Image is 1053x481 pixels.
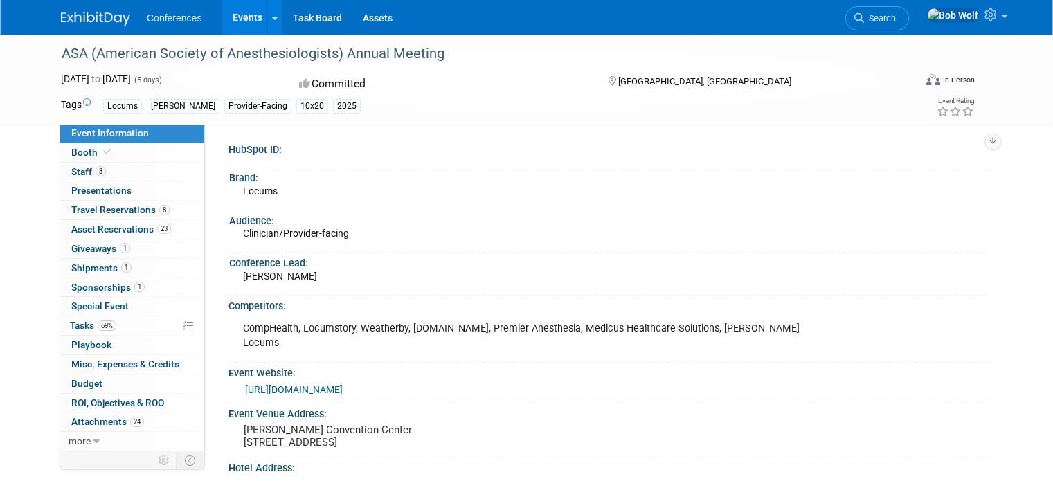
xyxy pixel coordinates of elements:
td: Toggle Event Tabs [177,451,205,469]
span: Playbook [71,339,111,350]
span: 8 [159,205,170,215]
a: Presentations [60,181,204,200]
span: Travel Reservations [71,204,170,215]
a: Asset Reservations23 [60,220,204,239]
a: Tasks69% [60,316,204,335]
span: Clinician/Provider-facing [243,228,349,239]
a: Misc. Expenses & Credits [60,355,204,374]
div: Event Format [840,72,975,93]
div: Committed [295,72,586,96]
div: Provider-Facing [224,99,291,114]
span: 1 [134,282,145,292]
div: ASA (American Society of Anesthesiologists) Annual Meeting [57,42,897,66]
a: Sponsorships1 [60,278,204,297]
span: Event Information [71,127,149,138]
span: 8 [96,166,106,176]
a: Giveaways1 [60,239,204,258]
div: Competitors: [228,296,992,313]
span: Sponsorships [71,282,145,293]
img: ExhibitDay [61,12,130,26]
div: 2025 [333,99,361,114]
span: Booth [71,147,114,158]
a: Attachments24 [60,412,204,431]
a: Budget [60,374,204,393]
div: Conference Lead: [229,253,986,270]
span: Locums [243,185,278,197]
span: 23 [157,224,171,234]
div: Brand: [229,167,986,185]
a: [URL][DOMAIN_NAME] [245,384,343,395]
a: Playbook [60,336,204,354]
div: CompHealth, Locumstory, Weatherby, [DOMAIN_NAME], Premier Anesthesia, Medicus Healthcare Solution... [233,315,843,356]
span: Giveaways [71,243,130,254]
div: [PERSON_NAME] [147,99,219,114]
span: Presentations [71,185,132,196]
span: Staff [71,166,106,177]
div: HubSpot ID: [228,139,992,156]
span: Misc. Expenses & Credits [71,359,179,370]
a: more [60,432,204,451]
span: 24 [130,417,144,427]
div: Event Rating [937,98,974,105]
span: more [69,435,91,446]
span: [DATE] [DATE] [61,73,131,84]
a: Search [845,6,909,30]
span: Attachments [71,416,144,427]
div: Event Venue Address: [228,403,992,421]
span: Search [864,13,896,24]
span: [GEOGRAPHIC_DATA], [GEOGRAPHIC_DATA] [618,76,791,87]
div: Audience: [229,210,986,228]
a: Special Event [60,297,204,316]
span: Conferences [147,12,201,24]
span: 1 [120,243,130,253]
div: Event Website: [228,363,992,380]
img: Bob Wolf [927,8,979,23]
a: Booth [60,143,204,162]
span: 1 [121,262,132,273]
pre: [PERSON_NAME] Convention Center [STREET_ADDRESS] [244,424,532,448]
a: Travel Reservations8 [60,201,204,219]
span: [PERSON_NAME] [243,271,317,282]
span: Special Event [71,300,129,311]
a: Shipments1 [60,259,204,278]
span: to [89,73,102,84]
i: Booth reservation complete [104,148,111,156]
span: Budget [71,378,102,389]
a: Event Information [60,124,204,143]
img: Format-Inperson.png [926,74,940,85]
div: In-Person [942,75,975,85]
div: Locums [103,99,142,114]
td: Tags [61,98,91,114]
td: Personalize Event Tab Strip [152,451,177,469]
span: ROI, Objectives & ROO [71,397,164,408]
span: Tasks [70,320,116,331]
span: (5 days) [133,75,162,84]
a: ROI, Objectives & ROO [60,394,204,412]
span: Shipments [71,262,132,273]
div: 10x20 [296,99,328,114]
div: Hotel Address: [228,457,992,475]
span: Asset Reservations [71,224,171,235]
a: Staff8 [60,163,204,181]
span: 69% [98,320,116,331]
